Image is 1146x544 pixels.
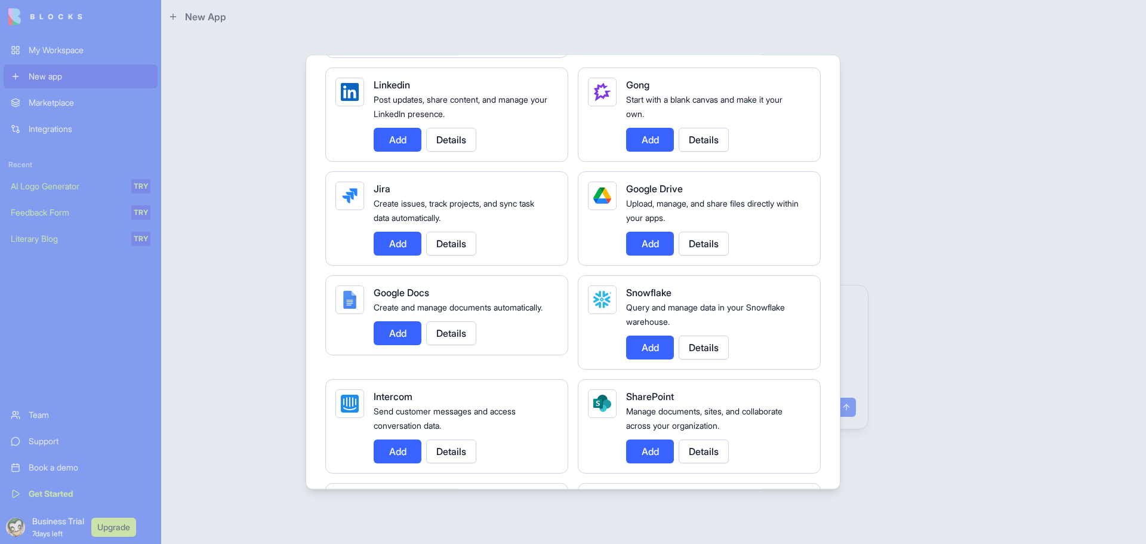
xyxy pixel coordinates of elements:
button: Add [626,127,674,151]
button: Add [626,231,674,255]
button: Details [679,127,729,151]
span: Manage documents, sites, and collaborate across your organization. [626,405,783,430]
button: Add [626,335,674,359]
button: Add [374,127,421,151]
span: Google Drive [626,182,683,194]
button: Add [374,231,421,255]
span: Snowflake [626,286,671,298]
span: Send customer messages and access conversation data. [374,405,516,430]
button: Details [679,231,729,255]
button: Details [426,231,476,255]
span: Upload, manage, and share files directly within your apps. [626,198,799,222]
button: Details [426,127,476,151]
span: Jira [374,182,390,194]
span: Linkedin [374,78,410,90]
span: Query and manage data in your Snowflake warehouse. [626,302,785,326]
button: Add [374,439,421,463]
span: Google Docs [374,286,429,298]
button: Details [426,321,476,345]
button: Details [679,335,729,359]
span: Post updates, share content, and manage your LinkedIn presence. [374,94,547,118]
span: Create and manage documents automatically. [374,302,543,312]
span: Start with a blank canvas and make it your own. [626,94,783,118]
span: Create issues, track projects, and sync task data automatically. [374,198,534,222]
span: Intercom [374,390,412,402]
button: Details [426,439,476,463]
span: SharePoint [626,390,674,402]
button: Add [626,439,674,463]
button: Add [374,321,421,345]
button: Details [679,439,729,463]
span: Gong [626,78,649,90]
